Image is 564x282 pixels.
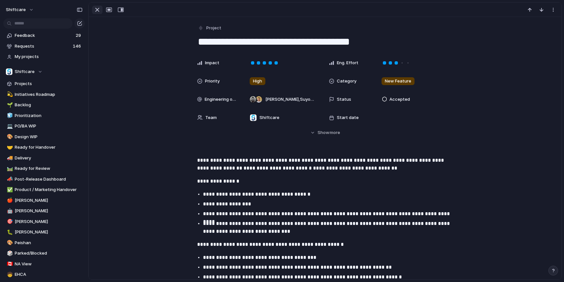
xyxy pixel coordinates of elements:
a: Projects [3,79,85,89]
span: Impact [205,60,219,66]
button: 💫 [6,91,12,98]
button: 💻 [6,123,12,129]
div: 🎨 [7,239,11,246]
span: High [253,78,262,84]
button: 🤝 [6,144,12,151]
a: 💻PO/BA WIP [3,121,85,131]
div: 🎲Parked/Blocked [3,248,85,258]
span: Category [337,78,356,84]
button: 🎯 [6,218,12,225]
div: 🎨 [7,133,11,141]
span: New Feature [385,78,411,84]
button: 🐛 [6,229,12,235]
span: Parked/Blocked [15,250,83,257]
a: 📣Post-Release Dashboard [3,174,85,184]
button: 🇨🇦 [6,261,12,267]
a: 🇨🇦NA View [3,259,85,269]
span: Ready for Handover [15,144,83,151]
span: [PERSON_NAME] [15,229,83,235]
div: 🐛 [7,229,11,236]
a: 🌱Backlog [3,100,85,110]
div: 💫Initiatives Roadmap [3,90,85,99]
a: 🤖[PERSON_NAME] [3,206,85,216]
button: Project [196,23,223,33]
button: 🌱 [6,102,12,108]
button: 🚚 [6,155,12,161]
button: 🧊 [6,112,12,119]
div: ✅ [7,186,11,194]
span: Peishan [15,240,83,246]
div: 🎲 [7,250,11,257]
div: 🛤️ [7,165,11,172]
span: Post-Release Dashboard [15,176,83,183]
a: My projects [3,52,85,62]
span: more [330,129,340,136]
a: 🎯[PERSON_NAME] [3,217,85,227]
div: 🧊Prioritization [3,111,85,121]
button: Shiftcare [3,67,85,77]
span: Priority [205,78,220,84]
a: 🐛[PERSON_NAME] [3,227,85,237]
span: [PERSON_NAME] [15,218,83,225]
span: Accepted [389,96,410,103]
button: 🍎 [6,197,12,204]
a: Feedback29 [3,31,85,40]
span: Status [337,96,351,103]
span: Shiftcare [15,68,35,75]
button: 🎲 [6,250,12,257]
a: 🎨Peishan [3,238,85,248]
div: 🤖 [7,207,11,215]
span: Team [205,114,217,121]
span: [PERSON_NAME] , Suyog KC [265,96,316,103]
a: 🛤️Ready for Review [3,164,85,173]
a: Requests146 [3,41,85,51]
button: Showmore [197,127,453,139]
button: 🧒 [6,271,12,278]
button: 🎨 [6,134,12,140]
span: [PERSON_NAME] [15,197,83,204]
a: 🧒EHCA [3,270,85,279]
div: 🚚 [7,154,11,162]
span: NA View [15,261,83,267]
a: 🍎[PERSON_NAME] [3,196,85,205]
span: PO/BA WIP [15,123,83,129]
div: 🇨🇦 [7,260,11,268]
a: 🤝Ready for Handover [3,142,85,152]
span: Requests [15,43,71,50]
div: 💫 [7,91,11,98]
span: 29 [76,32,82,39]
div: 🧒 [7,271,11,278]
div: 🌱 [7,101,11,109]
span: Eng. Effort [337,60,358,66]
span: Shiftcare [259,114,279,121]
button: shiftcare [3,5,37,15]
span: Show [318,129,329,136]
span: Projects [15,81,83,87]
div: 💻 [7,123,11,130]
span: Project [206,25,221,31]
div: 🧊 [7,112,11,119]
a: 🚚Delivery [3,153,85,163]
a: 🎨Design WIP [3,132,85,142]
div: 🤝 [7,144,11,151]
button: 🛤️ [6,165,12,172]
a: ✅Product / Marketing Handover [3,185,85,195]
button: 🎨 [6,240,12,246]
div: 📣 [7,175,11,183]
span: Feedback [15,32,74,39]
span: shiftcare [6,7,26,13]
